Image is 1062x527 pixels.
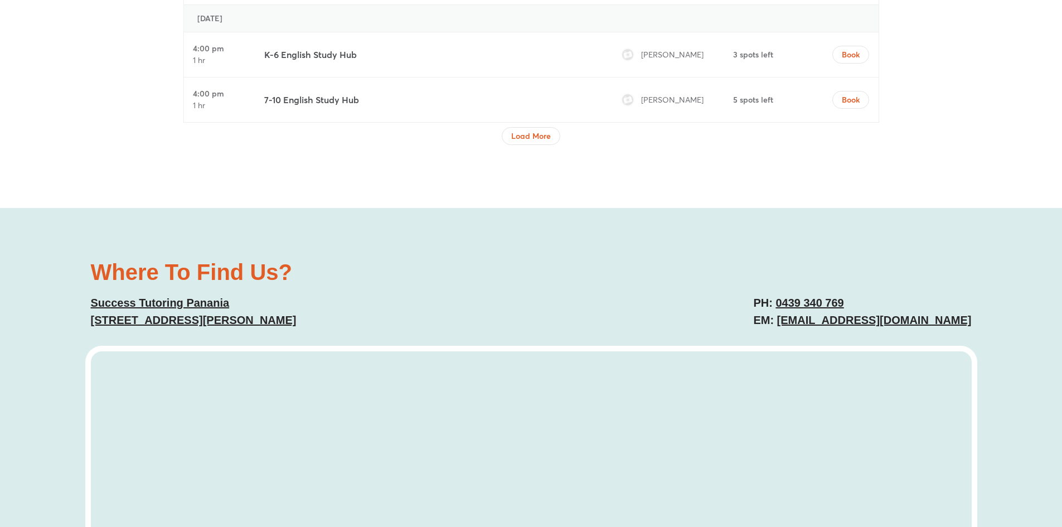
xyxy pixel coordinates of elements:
[775,297,843,309] a: 0439 340 769
[91,261,520,283] h2: Where To Find Us?
[753,314,774,326] span: EM:
[91,297,297,326] a: Success Tutoring Panania[STREET_ADDRESS][PERSON_NAME]
[876,401,1062,527] iframe: Chat Widget
[753,297,772,309] span: PH:
[777,314,972,326] a: [EMAIL_ADDRESS][DOMAIN_NAME]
